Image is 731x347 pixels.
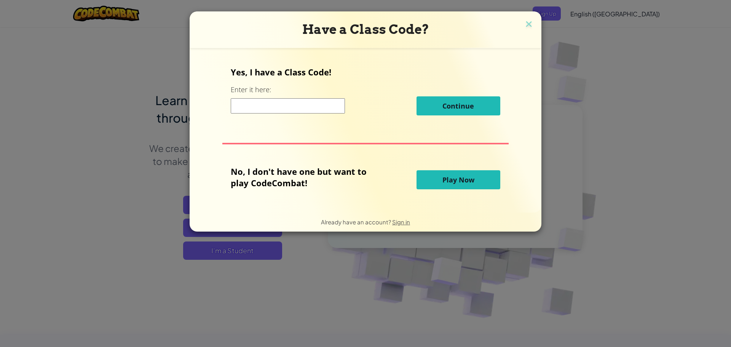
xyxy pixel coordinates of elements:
[231,66,500,78] p: Yes, I have a Class Code!
[417,96,500,115] button: Continue
[231,166,378,189] p: No, I don't have one but want to play CodeCombat!
[442,101,474,110] span: Continue
[417,170,500,189] button: Play Now
[231,85,271,94] label: Enter it here:
[392,218,410,225] a: Sign in
[321,218,392,225] span: Already have an account?
[524,19,534,30] img: close icon
[442,175,474,184] span: Play Now
[302,22,429,37] span: Have a Class Code?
